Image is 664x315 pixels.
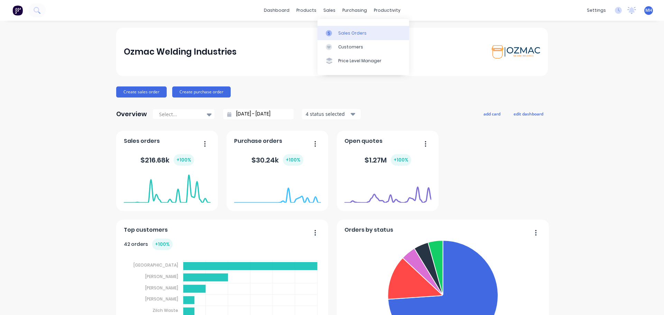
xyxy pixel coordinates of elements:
button: 4 status selected [302,109,361,119]
button: edit dashboard [509,109,548,118]
div: 42 orders [124,239,173,250]
a: Customers [317,40,409,54]
tspan: Zilch Waste [153,307,178,313]
div: Customers [338,44,363,50]
div: $ 30.24k [251,154,303,166]
div: Price Level Manager [338,58,381,64]
div: Sales Orders [338,30,367,36]
div: Ozmac Welding Industries [124,45,237,59]
div: Overview [116,107,147,121]
div: settings [583,5,609,16]
div: + 100 % [391,154,411,166]
tspan: [GEOGRAPHIC_DATA] [133,262,178,268]
img: Factory [12,5,23,16]
div: purchasing [339,5,370,16]
span: Sales orders [124,137,160,145]
a: Sales Orders [317,26,409,40]
a: dashboard [260,5,293,16]
tspan: [PERSON_NAME] [145,274,178,279]
div: + 100 % [283,154,303,166]
div: $ 216.68k [140,154,194,166]
div: sales [320,5,339,16]
div: + 100 % [152,239,173,250]
span: Orders by status [344,226,393,234]
span: Open quotes [344,137,382,145]
tspan: [PERSON_NAME] [145,285,178,290]
button: Create purchase order [172,86,231,98]
div: 4 status selected [306,110,349,118]
button: add card [479,109,505,118]
span: MH [645,7,652,13]
button: Create sales order [116,86,167,98]
div: productivity [370,5,404,16]
div: + 100 % [174,154,194,166]
a: Price Level Manager [317,54,409,68]
span: Purchase orders [234,137,282,145]
tspan: [PERSON_NAME] [145,296,178,302]
img: Ozmac Welding Industries [492,45,540,58]
div: $ 1.27M [365,154,411,166]
div: products [293,5,320,16]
